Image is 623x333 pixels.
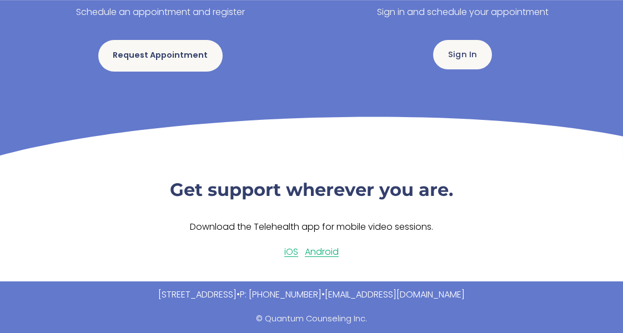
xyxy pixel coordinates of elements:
[305,245,339,260] a: Android
[19,312,605,327] p: © Quantum Counseling Inc.
[325,287,465,304] a: [EMAIL_ADDRESS][DOMAIN_NAME]
[19,287,605,304] p: • •
[92,220,531,236] p: Download the Telehealth app for mobile video sessions.
[19,5,302,21] p: Schedule an appointment and register
[240,287,321,304] a: P: [PHONE_NUMBER]
[284,245,298,260] a: iOS
[158,287,237,304] a: [STREET_ADDRESS]
[321,5,604,21] p: Sign in and schedule your appointment
[92,178,531,202] h3: Get support wherever you are.
[433,40,493,69] a: Sign In
[98,40,223,72] a: Request Appointment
